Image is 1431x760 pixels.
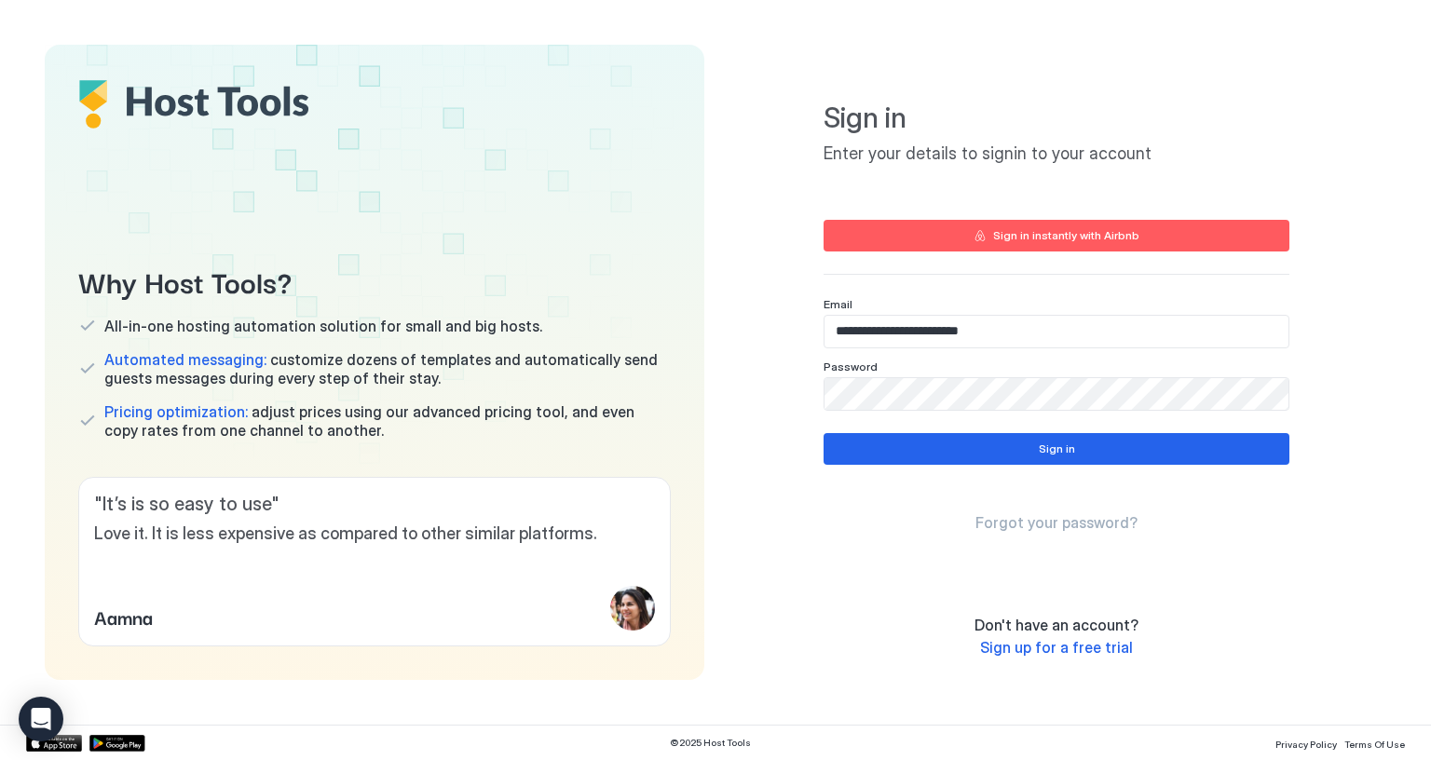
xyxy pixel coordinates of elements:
a: Sign up for a free trial [980,638,1133,658]
span: adjust prices using our advanced pricing tool, and even copy rates from one channel to another. [104,402,671,440]
button: Sign in [824,433,1289,465]
span: Privacy Policy [1275,739,1337,750]
a: Privacy Policy [1275,733,1337,753]
span: Email [824,297,852,311]
button: Sign in instantly with Airbnb [824,220,1289,251]
span: Password [824,360,878,373]
a: Forgot your password? [975,513,1138,533]
span: Pricing optimization: [104,402,248,421]
span: Forgot your password? [975,513,1138,532]
input: Input Field [825,316,1288,347]
span: Love it. It is less expensive as compared to other similar platforms. [94,523,655,545]
span: Automated messaging: [104,350,266,369]
span: Enter your details to signin to your account [824,143,1289,165]
span: Don't have an account? [974,616,1138,634]
a: Google Play Store [89,735,145,752]
span: © 2025 Host Tools [670,737,751,749]
span: customize dozens of templates and automatically send guests messages during every step of their s... [104,350,671,387]
input: Input Field [825,378,1288,410]
a: App Store [26,735,82,752]
span: Terms Of Use [1344,739,1405,750]
span: All-in-one hosting automation solution for small and big hosts. [104,317,542,335]
div: Sign in instantly with Airbnb [993,227,1139,244]
span: Sign up for a free trial [980,638,1133,657]
span: Sign in [824,101,1289,136]
div: Open Intercom Messenger [19,697,63,741]
span: Why Host Tools? [78,260,671,302]
span: " It’s is so easy to use " [94,493,655,516]
a: Terms Of Use [1344,733,1405,753]
div: profile [610,586,655,631]
span: Aamna [94,603,153,631]
div: Sign in [1039,441,1075,457]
